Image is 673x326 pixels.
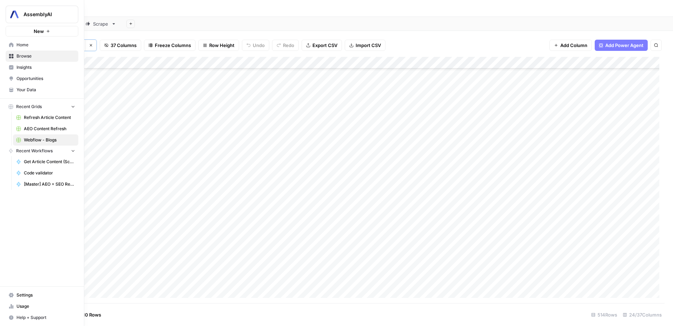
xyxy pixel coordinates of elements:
button: Import CSV [345,40,385,51]
a: Code validator [13,167,78,179]
div: Scrape [93,20,108,27]
span: New [34,28,44,35]
span: Code validator [24,170,75,176]
span: Undo [253,42,265,49]
button: Export CSV [302,40,342,51]
a: Your Data [6,84,78,95]
span: [Master] AEO + SEO Refresh [24,181,75,187]
button: New [6,26,78,36]
span: Opportunities [17,75,75,82]
span: AssemblyAI [24,11,66,18]
span: Recent Workflows [16,148,53,154]
button: Undo [242,40,269,51]
a: Opportunities [6,73,78,84]
button: Recent Workflows [6,146,78,156]
button: Redo [272,40,299,51]
button: Recent Grids [6,101,78,112]
span: Get Article Content (Scrape) [24,159,75,165]
span: Redo [283,42,294,49]
span: Export CSV [312,42,337,49]
a: Browse [6,51,78,62]
a: Webflow - Blogs [13,134,78,146]
a: [Master] AEO + SEO Refresh [13,179,78,190]
div: 514 Rows [588,309,620,320]
a: Settings [6,290,78,301]
a: Refresh Article Content [13,112,78,123]
button: 37 Columns [100,40,141,51]
span: Your Data [17,87,75,93]
span: Row Height [209,42,235,49]
span: Insights [17,64,75,71]
div: 24/37 Columns [620,309,665,320]
button: Add Column [549,40,592,51]
span: Freeze Columns [155,42,191,49]
span: Add 10 Rows [73,311,101,318]
span: Browse [17,53,75,59]
a: AEO Content Refresh [13,123,78,134]
span: 37 Columns [111,42,137,49]
a: Insights [6,62,78,73]
button: Add Power Agent [595,40,648,51]
span: Webflow - Blogs [24,137,75,143]
span: Home [17,42,75,48]
span: Help + Support [17,314,75,321]
span: AEO Content Refresh [24,126,75,132]
a: Usage [6,301,78,312]
a: Get Article Content (Scrape) [13,156,78,167]
span: Usage [17,303,75,310]
img: AssemblyAI Logo [8,8,21,21]
button: Help + Support [6,312,78,323]
span: Settings [17,292,75,298]
button: Freeze Columns [144,40,196,51]
span: Recent Grids [16,104,42,110]
span: Refresh Article Content [24,114,75,121]
a: Home [6,39,78,51]
span: Import CSV [356,42,381,49]
button: Row Height [198,40,239,51]
a: Scrape [79,17,122,31]
button: Workspace: AssemblyAI [6,6,78,23]
span: Add Column [560,42,587,49]
span: Add Power Agent [605,42,644,49]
